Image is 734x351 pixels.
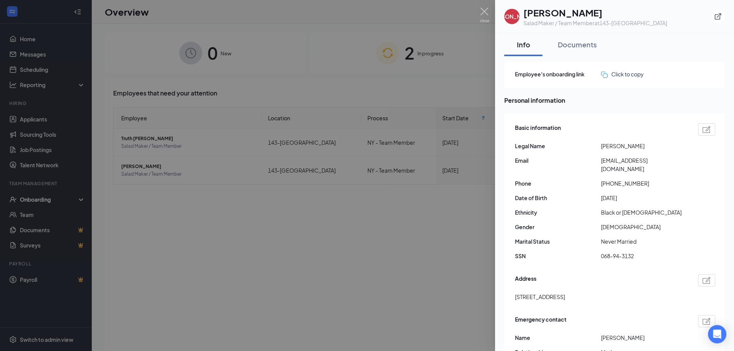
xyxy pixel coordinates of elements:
[601,70,644,78] button: Click to copy
[515,223,601,231] span: Gender
[515,208,601,217] span: Ethnicity
[558,40,597,49] div: Documents
[601,333,687,342] span: [PERSON_NAME]
[523,19,667,27] div: Salad Maker / Team Member at 143-[GEOGRAPHIC_DATA]
[512,40,535,49] div: Info
[601,156,687,173] span: [EMAIL_ADDRESS][DOMAIN_NAME]
[515,293,565,301] span: [STREET_ADDRESS]
[504,95,725,105] span: Personal information
[490,13,534,20] div: [PERSON_NAME]
[711,10,725,23] button: ExternalLink
[601,208,687,217] span: Black or [DEMOGRAPHIC_DATA]
[601,71,607,78] img: click-to-copy.71757273a98fde459dfc.svg
[515,179,601,188] span: Phone
[515,237,601,246] span: Marital Status
[515,142,601,150] span: Legal Name
[515,70,601,78] span: Employee's onboarding link
[708,325,726,343] div: Open Intercom Messenger
[601,237,687,246] span: Never Married
[714,13,722,20] svg: ExternalLink
[601,142,687,150] span: [PERSON_NAME]
[523,6,667,19] h1: [PERSON_NAME]
[515,333,601,342] span: Name
[515,315,567,327] span: Emergency contact
[601,223,687,231] span: [DEMOGRAPHIC_DATA]
[515,252,601,260] span: SSN
[515,156,601,165] span: Email
[601,179,687,188] span: [PHONE_NUMBER]
[515,194,601,202] span: Date of Birth
[515,123,561,136] span: Basic information
[601,252,687,260] span: 068-94-3132
[601,194,687,202] span: [DATE]
[515,274,536,286] span: Address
